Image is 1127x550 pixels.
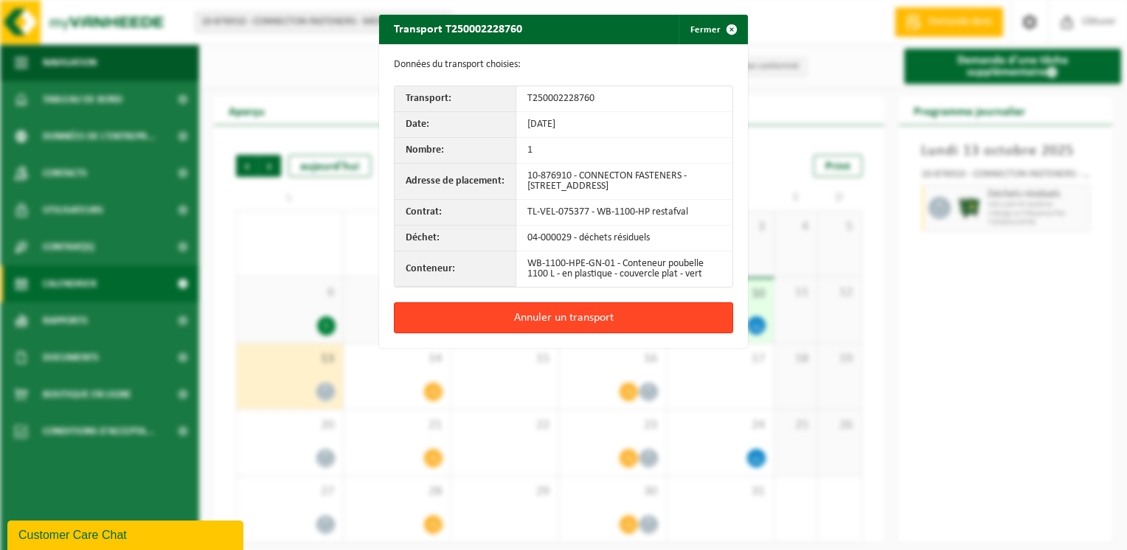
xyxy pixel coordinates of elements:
td: 1 [516,138,732,164]
h2: Transport T250002228760 [379,15,537,43]
td: T250002228760 [516,86,732,112]
th: Nombre: [395,138,516,164]
td: 04-000029 - déchets résiduels [516,226,732,251]
th: Date: [395,112,516,138]
th: Déchet: [395,226,516,251]
button: Annuler un transport [394,302,733,333]
td: TL-VEL-075377 - WB-1100-HP restafval [516,200,732,226]
button: Fermer [679,15,746,44]
td: [DATE] [516,112,732,138]
td: WB-1100-HPE-GN-01 - Conteneur poubelle 1100 L - en plastique - couvercle plat - vert [516,251,732,287]
th: Conteneur: [395,251,516,287]
th: Contrat: [395,200,516,226]
p: Données du transport choisies: [394,59,733,71]
iframe: chat widget [7,518,246,550]
td: 10-876910 - CONNECTON FASTENERS - [STREET_ADDRESS] [516,164,732,200]
th: Transport: [395,86,516,112]
th: Adresse de placement: [395,164,516,200]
